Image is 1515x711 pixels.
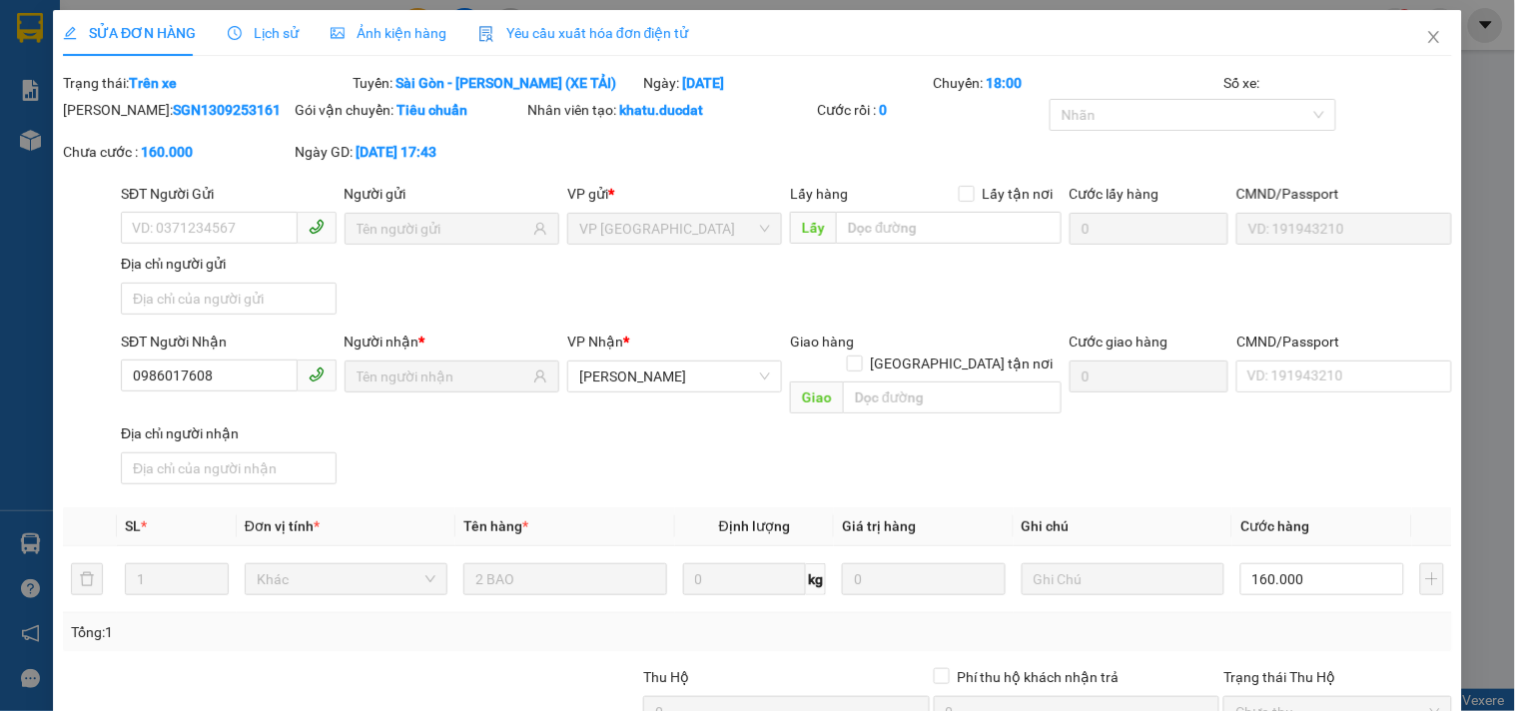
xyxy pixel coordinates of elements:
b: khatu.ducdat [619,102,703,118]
strong: 0901 933 179 [178,97,276,116]
span: Khác [257,564,435,594]
input: Dọc đường [837,212,1062,244]
div: Gói vận chuyển: [296,99,523,121]
span: edit [63,26,77,40]
div: Chưa cước : [63,141,291,163]
div: [PERSON_NAME]: [63,99,291,121]
div: Tổng: 1 [71,621,586,643]
strong: Sài Gòn: [13,66,73,85]
span: Phí thu hộ khách nhận trả [950,666,1128,688]
input: Cước giao hàng [1070,360,1229,392]
strong: 0901 900 568 [178,56,339,94]
b: Tiêu chuẩn [397,102,468,118]
div: Tuyến: [352,72,642,94]
div: Địa chỉ người nhận [121,422,336,444]
th: Ghi chú [1014,507,1232,546]
strong: 0901 936 968 [13,88,111,107]
button: plus [1420,563,1444,595]
input: Địa chỉ của người gửi [121,283,336,315]
strong: [PERSON_NAME]: [178,56,303,75]
div: Chuyến: [932,72,1222,94]
div: Ngày GD: [296,141,523,163]
span: VP Sài Gòn [579,214,770,244]
span: Giao [791,381,844,413]
span: close [1426,29,1442,45]
input: Cước lấy hàng [1070,213,1229,245]
b: 18:00 [987,75,1023,91]
span: Thu Hộ [643,669,689,685]
b: 0 [880,102,888,118]
span: Phan Đình Phùng [579,361,770,391]
span: Giao hàng [791,334,855,350]
span: Lịch sử [228,25,299,41]
button: delete [71,563,103,595]
div: Người nhận [345,331,559,353]
span: VP GỬI: [13,131,100,159]
span: phone [309,219,325,235]
span: phone [309,366,325,382]
div: SĐT Người Gửi [121,183,336,205]
span: Cước hàng [1240,518,1309,534]
input: Dọc đường [844,381,1062,413]
span: [PERSON_NAME] [106,131,292,159]
div: SĐT Người Nhận [121,331,336,353]
span: Lấy [791,212,837,244]
span: Lấy hàng [791,186,849,202]
div: Trạng thái Thu Hộ [1223,666,1451,688]
b: SGN1309253161 [173,102,281,118]
span: user [533,369,547,383]
input: Địa chỉ của người nhận [121,452,336,484]
div: CMND/Passport [1236,331,1451,353]
span: user [533,222,547,236]
input: VD: 191943210 [1236,213,1451,245]
div: VP gửi [567,183,782,205]
span: Đơn vị tính [245,518,320,534]
b: [DATE] 17:43 [357,144,437,160]
span: clock-circle [228,26,242,40]
b: 160.000 [141,144,193,160]
span: Giá trị hàng [842,518,916,534]
span: SỬA ĐƠN HÀNG [63,25,196,41]
span: Tên hàng [463,518,528,534]
b: Trên xe [129,75,177,91]
span: VP Nhận [567,334,623,350]
span: [GEOGRAPHIC_DATA] tận nơi [863,353,1062,374]
div: CMND/Passport [1236,183,1451,205]
div: Trạng thái: [61,72,352,94]
span: picture [331,26,345,40]
input: Tên người nhận [357,365,529,387]
b: [DATE] [682,75,724,91]
input: VD: Bàn, Ghế [463,563,666,595]
span: ĐỨC ĐẠT GIA LAI [79,19,273,47]
label: Cước giao hàng [1070,334,1168,350]
input: Tên người gửi [357,218,529,240]
input: 0 [842,563,1006,595]
strong: 0931 600 979 [73,66,171,85]
b: Sài Gòn - [PERSON_NAME] (XE TẢI) [396,75,617,91]
div: Người gửi [345,183,559,205]
span: Ảnh kiện hàng [331,25,446,41]
div: Nhân viên tạo: [527,99,814,121]
label: Cước lấy hàng [1070,186,1159,202]
div: Cước rồi : [818,99,1046,121]
span: Lấy tận nơi [975,183,1062,205]
button: Close [1406,10,1462,66]
div: Ngày: [641,72,932,94]
img: icon [478,26,494,42]
input: Ghi Chú [1022,563,1224,595]
span: Yêu cầu xuất hóa đơn điện tử [478,25,689,41]
div: Địa chỉ người gửi [121,253,336,275]
span: Định lượng [719,518,790,534]
span: kg [806,563,826,595]
span: SL [125,518,141,534]
div: Số xe: [1221,72,1453,94]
